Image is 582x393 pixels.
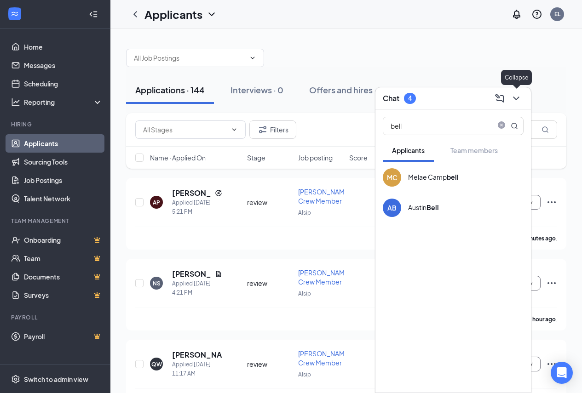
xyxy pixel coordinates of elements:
[408,172,459,182] div: Melae Camp
[24,153,103,171] a: Sourcing Tools
[511,93,522,104] svg: ChevronDown
[447,173,459,181] b: bell
[172,269,211,279] h5: [PERSON_NAME]
[24,231,103,249] a: OnboardingCrown
[11,375,20,384] svg: Settings
[247,359,293,369] div: review
[383,93,399,103] h3: Chat
[309,84,383,96] div: Offers and hires · 3
[492,91,507,106] button: ComposeMessage
[298,268,355,286] span: [PERSON_NAME]'s Crew Member
[298,371,311,378] span: Alsip
[546,197,557,208] svg: Ellipses
[230,126,238,133] svg: ChevronDown
[206,9,217,20] svg: ChevronDown
[172,279,222,297] div: Applied [DATE] 4:21 PM
[408,203,439,212] div: Austin
[24,171,103,189] a: Job Postings
[11,313,101,321] div: Payroll
[496,121,507,129] span: close-circle
[143,125,227,135] input: All Stages
[247,153,265,162] span: Stage
[298,209,311,216] span: Alsip
[496,121,507,131] span: close-circle
[298,290,311,297] span: Alsip
[172,360,222,378] div: Applied [DATE] 11:17 AM
[24,286,103,304] a: SurveysCrown
[172,188,211,198] h5: [PERSON_NAME]
[298,349,355,367] span: [PERSON_NAME]'s Crew Member
[408,94,412,102] div: 4
[349,153,368,162] span: Score
[172,350,222,360] h5: [PERSON_NAME]
[511,122,518,130] svg: MagnifyingGlass
[426,203,439,211] b: Bell
[546,278,557,289] svg: Ellipses
[247,198,293,207] div: review
[450,146,498,154] span: Team members
[249,120,296,139] button: Filter Filters
[551,362,573,384] div: Open Intercom Messenger
[11,217,101,225] div: Team Management
[24,97,103,107] div: Reporting
[24,134,103,153] a: Applicants
[387,203,397,212] div: AB
[249,54,256,62] svg: ChevronDown
[24,38,103,56] a: Home
[531,9,542,20] svg: QuestionInfo
[24,375,88,384] div: Switch to admin view
[509,91,524,106] button: ChevronDown
[150,153,206,162] span: Name · Applied On
[135,84,205,96] div: Applications · 144
[525,316,556,323] b: an hour ago
[257,124,268,135] svg: Filter
[10,9,19,18] svg: WorkstreamLogo
[11,120,101,128] div: Hiring
[134,53,245,63] input: All Job Postings
[24,249,103,268] a: TeamCrown
[24,56,103,74] a: Messages
[494,93,505,104] svg: ComposeMessage
[230,84,283,96] div: Interviews · 0
[172,198,222,216] div: Applied [DATE] 5:21 PM
[501,70,532,85] div: Collapse
[153,279,161,287] div: NS
[144,6,202,22] h1: Applicants
[392,146,425,154] span: Applicants
[516,235,556,242] b: 10 minutes ago
[24,189,103,208] a: Talent Network
[298,153,333,162] span: Job posting
[215,270,222,278] svg: Document
[24,268,103,286] a: DocumentsCrown
[153,199,160,206] div: AP
[24,327,103,346] a: PayrollCrown
[542,126,549,133] svg: MagnifyingGlass
[554,10,560,18] div: EL
[24,74,103,93] a: Scheduling
[11,97,20,107] svg: Analysis
[546,359,557,370] svg: Ellipses
[383,117,492,135] input: Search applicant
[511,9,522,20] svg: Notifications
[215,189,222,197] svg: Reapply
[247,279,293,288] div: review
[130,9,141,20] svg: ChevronLeft
[151,360,162,368] div: QW
[298,188,355,205] span: [PERSON_NAME]'s Crew Member
[387,173,398,182] div: MC
[89,10,98,19] svg: Collapse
